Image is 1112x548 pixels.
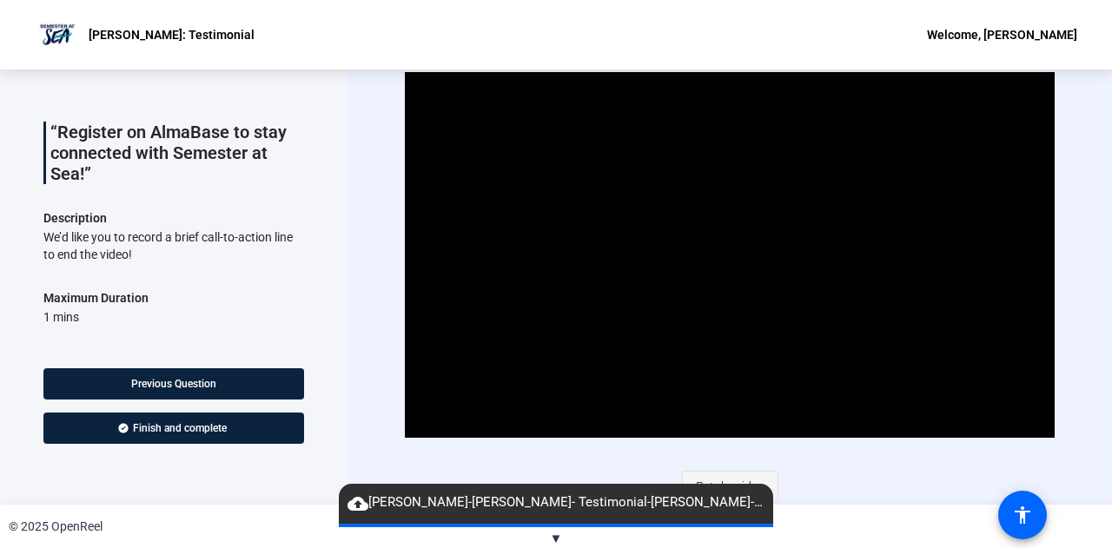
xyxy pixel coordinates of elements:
span: Finish and complete [133,421,227,435]
p: Description [43,208,304,228]
div: Welcome, [PERSON_NAME] [927,24,1077,45]
span: ▼ [550,531,563,546]
p: “Register on AlmaBase to stay connected with Semester at Sea!” [50,122,304,184]
mat-icon: accessibility [1012,505,1033,525]
div: We’d like you to record a brief call-to-action line to end the video! [43,228,304,263]
div: Video Player [405,72,1055,438]
button: Previous Question [43,368,304,399]
span: [PERSON_NAME]-[PERSON_NAME]- Testimonial-[PERSON_NAME]- Testimonial -1759531992497-webcam [339,492,773,513]
span: Retake video [696,470,764,503]
img: OpenReel logo [35,17,80,52]
button: Retake video [682,471,778,502]
div: © 2025 OpenReel [9,518,103,536]
mat-icon: cloud_upload [347,493,368,514]
span: Previous Question [131,378,216,390]
p: [PERSON_NAME]: Testimonial [89,24,255,45]
div: 1 mins [43,308,149,326]
div: Maximum Duration [43,287,149,308]
button: Finish and complete [43,413,304,444]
